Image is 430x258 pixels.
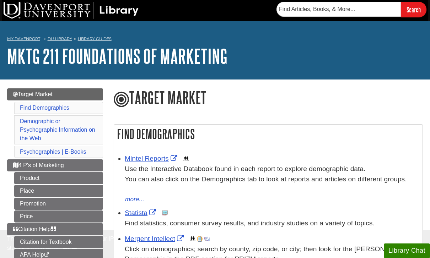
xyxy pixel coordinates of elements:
[204,236,210,242] img: Industry Report
[114,125,423,143] h2: Find Demographics
[125,155,179,162] a: Link opens in new window
[14,210,103,223] a: Price
[125,209,158,216] a: Link opens in new window
[114,88,423,108] h1: Target Market
[44,253,50,257] i: This link opens in a new window
[20,118,95,141] a: Demographic or Psychographic Information on the Web
[7,45,227,67] a: MKTG 211 Foundations of Marketing
[13,91,53,97] span: Target Market
[7,159,103,171] a: 4 P's of Marketing
[14,198,103,210] a: Promotion
[125,218,419,229] p: Find statistics, consumer survey results, and industry studies on a variety of topics.
[183,156,189,161] img: Demographics
[14,185,103,197] a: Place
[401,2,426,17] input: Search
[4,2,139,19] img: DU Library
[7,36,40,42] a: My Davenport
[384,243,430,258] button: Library Chat
[78,36,112,41] a: Library Guides
[197,236,203,242] img: Company Information
[7,223,103,235] a: Citation Help
[276,2,401,17] input: Find Articles, Books, & More...
[13,226,56,232] span: Citation Help
[48,36,72,41] a: DU Library
[14,172,103,184] a: Product
[125,235,186,242] a: Link opens in new window
[125,194,145,204] button: more...
[20,105,69,111] a: Find Demographics
[276,2,426,17] form: Searches DU Library's articles, books, and more
[125,164,419,194] div: Use the Interactive Databook found in each report to explore demographic data. You can also click...
[14,236,103,248] a: Citation for Textbook
[7,88,103,100] a: Target Market
[7,34,423,45] nav: breadcrumb
[20,149,86,155] a: Psychographics | E-Books
[162,210,168,216] img: Statistics
[190,236,195,242] img: Demographics
[13,162,64,168] span: 4 P's of Marketing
